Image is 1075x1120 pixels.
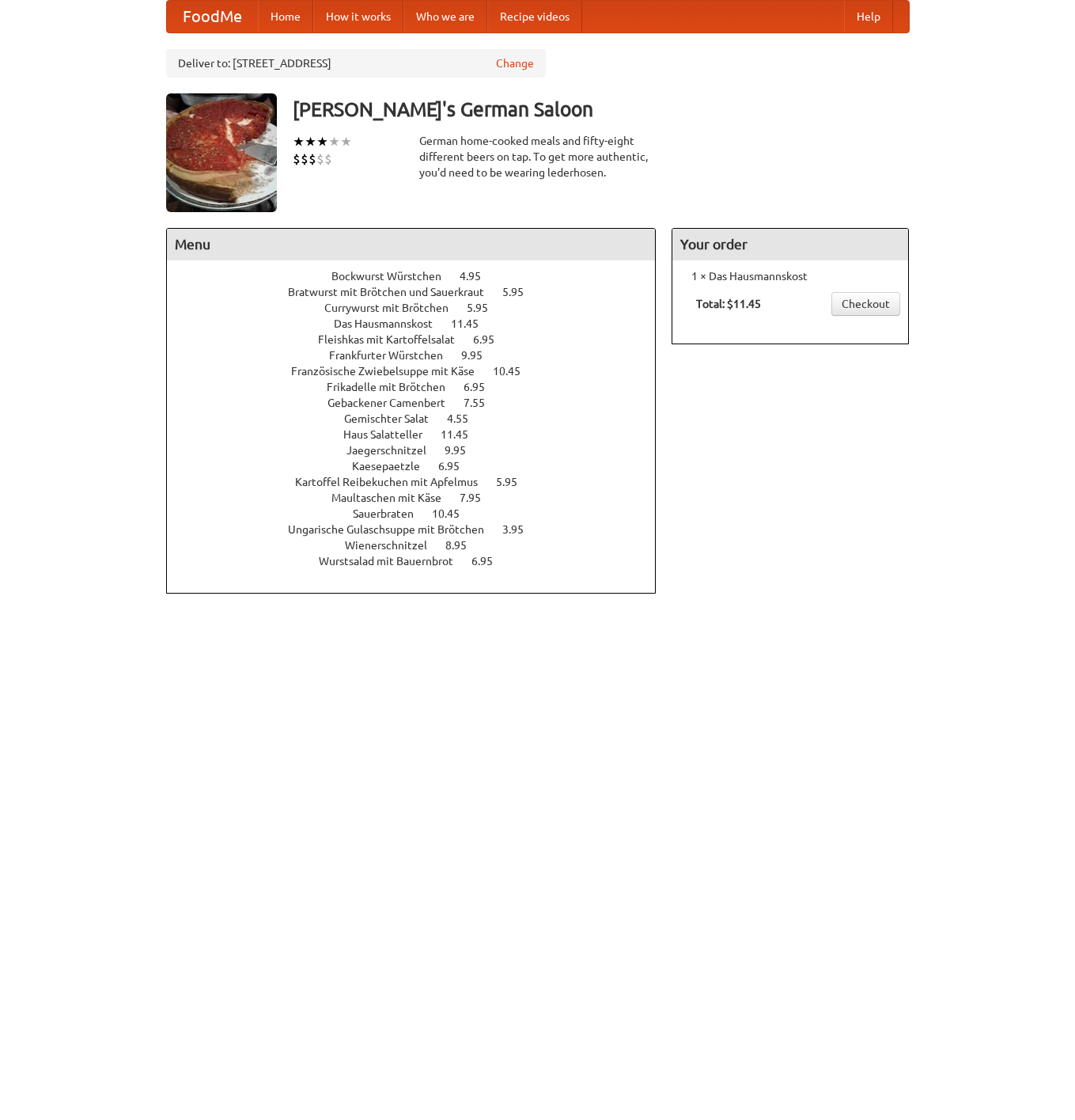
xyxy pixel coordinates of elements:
li: ★ [340,133,352,150]
span: 10.45 [432,507,475,520]
a: Bockwurst Würstchen 4.95 [331,270,510,283]
a: Französische Zwiebelsuppe mit Käse 10.45 [291,365,550,378]
span: 5.95 [502,286,539,298]
a: Maultaschen mit Käse 7.95 [331,492,510,504]
span: Gebackener Camenbert [327,397,461,409]
span: Sauerbraten [353,507,430,520]
span: 6.95 [464,381,501,393]
a: Jaegerschnitzel 9.95 [346,444,495,457]
a: How it works [313,1,403,32]
span: 5.95 [467,302,504,314]
li: ★ [316,133,328,150]
span: Französische Zwiebelsuppe mit Käse [291,365,490,378]
a: Kartoffel Reibekuchen mit Apfelmus 5.95 [295,476,547,488]
li: $ [293,150,301,168]
a: Haus Salatteller 11.45 [343,428,498,441]
span: Kartoffel Reibekuchen mit Apfelmus [295,476,494,488]
span: 7.55 [464,397,501,409]
b: Total: $11.45 [696,298,761,310]
span: Maultaschen mit Käse [331,492,457,504]
span: Frankfurter Würstchen [329,349,459,362]
span: Gemischter Salat [344,412,445,425]
span: Currywurst mit Brötchen [324,302,464,314]
span: 11.45 [451,317,494,330]
a: Help [844,1,893,32]
span: Das Hausmannskost [334,317,449,330]
a: Frankfurter Würstchen 9.95 [329,349,512,362]
span: 3.95 [502,523,539,536]
a: Who we are [403,1,487,32]
h4: Your order [672,229,908,260]
span: Jaegerschnitzel [346,444,442,457]
span: 9.95 [445,444,482,457]
a: Wienerschnitzel 8.95 [345,539,496,552]
span: 6.95 [473,333,510,346]
span: 6.95 [438,460,475,473]
span: Frikadelle mit Brötchen [327,381,461,393]
a: Gemischter Salat 4.55 [344,412,498,425]
a: Checkout [831,292,900,316]
span: Fleishkas mit Kartoffelsalat [318,333,471,346]
span: 11.45 [441,428,484,441]
h4: Menu [167,229,656,260]
span: Haus Salatteller [343,428,438,441]
a: Bratwurst mit Brötchen und Sauerkraut 5.95 [288,286,553,298]
li: $ [324,150,332,168]
a: Das Hausmannskost 11.45 [334,317,508,330]
div: Deliver to: [STREET_ADDRESS] [166,49,546,78]
a: Home [258,1,313,32]
span: 10.45 [493,365,536,378]
a: Sauerbraten 10.45 [353,507,489,520]
span: Kaesepaetzle [352,460,436,473]
li: ★ [305,133,316,150]
a: Recipe videos [487,1,582,32]
span: 4.55 [447,412,484,425]
div: German home-cooked meals and fifty-eight different beers on tap. To get more authentic, you'd nee... [419,133,657,180]
h3: [PERSON_NAME]'s German Saloon [293,93,910,125]
span: 5.95 [496,476,533,488]
span: Bockwurst Würstchen [331,270,457,283]
a: FoodMe [167,1,258,32]
img: angular.jpg [166,93,277,212]
span: Wurstsalad mit Bauernbrot [319,555,469,568]
span: 9.95 [461,349,498,362]
a: Fleishkas mit Kartoffelsalat 6.95 [318,333,524,346]
span: 6.95 [471,555,509,568]
a: Currywurst mit Brötchen 5.95 [324,302,517,314]
span: Bratwurst mit Brötchen und Sauerkraut [288,286,500,298]
span: 4.95 [460,270,497,283]
span: 7.95 [460,492,497,504]
span: 8.95 [445,539,483,552]
li: ★ [293,133,305,150]
a: Change [496,55,534,71]
li: $ [316,150,324,168]
span: Wienerschnitzel [345,539,443,552]
a: Frikadelle mit Brötchen 6.95 [327,381,514,393]
li: 1 × Das Hausmannskost [680,268,900,284]
a: Ungarische Gulaschsuppe mit Brötchen 3.95 [288,523,553,536]
a: Wurstsalad mit Bauernbrot 6.95 [319,555,522,568]
li: $ [308,150,316,168]
span: Ungarische Gulaschsuppe mit Brötchen [288,523,500,536]
li: $ [301,150,308,168]
a: Gebackener Camenbert 7.55 [327,397,514,409]
a: Kaesepaetzle 6.95 [352,460,489,473]
li: ★ [328,133,340,150]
